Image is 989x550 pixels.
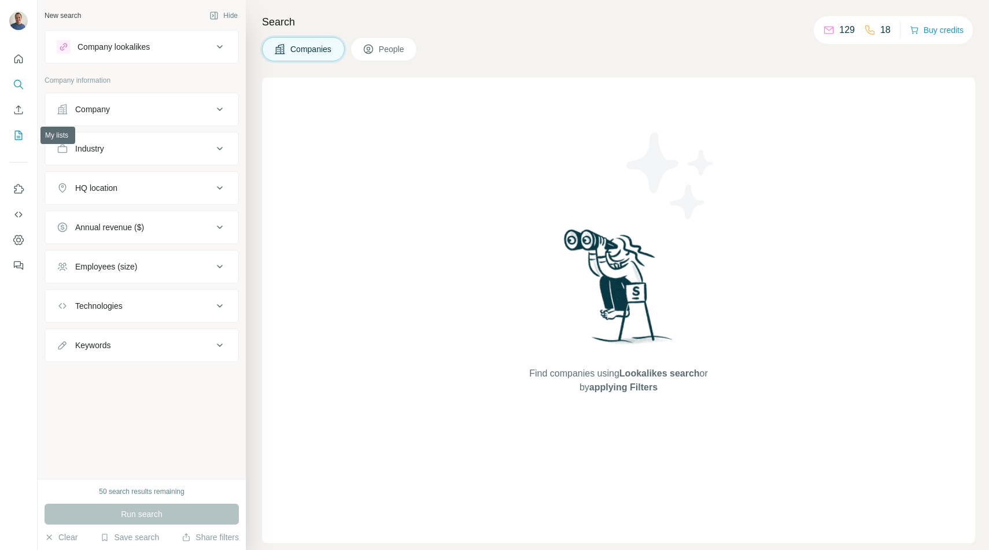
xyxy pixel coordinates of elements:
[290,43,333,55] span: Companies
[75,143,104,154] div: Industry
[182,531,239,543] button: Share filters
[880,23,891,37] p: 18
[589,382,658,392] span: applying Filters
[379,43,405,55] span: People
[75,339,110,351] div: Keywords
[45,75,239,86] p: Company information
[45,95,238,123] button: Company
[75,222,144,233] div: Annual revenue ($)
[45,331,238,359] button: Keywords
[526,367,711,394] span: Find companies using or by
[100,531,159,543] button: Save search
[262,14,975,30] h4: Search
[9,230,28,250] button: Dashboard
[45,174,238,202] button: HQ location
[559,226,679,355] img: Surfe Illustration - Woman searching with binoculars
[839,23,855,37] p: 129
[75,182,117,194] div: HQ location
[9,49,28,69] button: Quick start
[9,74,28,95] button: Search
[99,486,184,497] div: 50 search results remaining
[45,10,81,21] div: New search
[75,261,137,272] div: Employees (size)
[9,12,28,30] img: Avatar
[75,104,110,115] div: Company
[9,179,28,200] button: Use Surfe on LinkedIn
[619,124,723,228] img: Surfe Illustration - Stars
[78,41,150,53] div: Company lookalikes
[45,292,238,320] button: Technologies
[910,22,964,38] button: Buy credits
[9,99,28,120] button: Enrich CSV
[9,125,28,146] button: My lists
[619,368,700,378] span: Lookalikes search
[45,531,78,543] button: Clear
[45,135,238,163] button: Industry
[45,253,238,280] button: Employees (size)
[9,255,28,276] button: Feedback
[75,300,123,312] div: Technologies
[45,33,238,61] button: Company lookalikes
[45,213,238,241] button: Annual revenue ($)
[201,7,246,24] button: Hide
[9,204,28,225] button: Use Surfe API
